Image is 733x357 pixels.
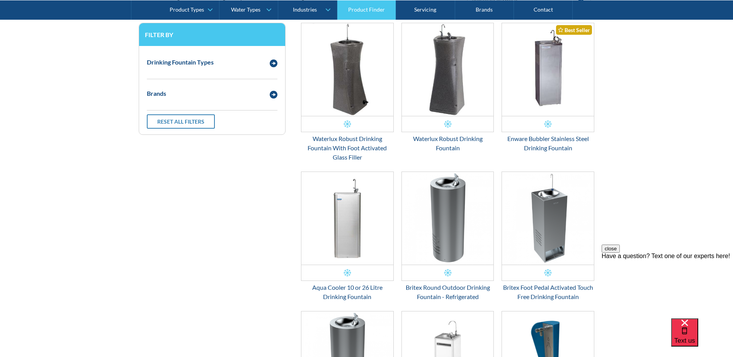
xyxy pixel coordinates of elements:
img: Enware Bubbler Stainless Steel Drinking Fountain [502,23,594,116]
a: Aqua Cooler 10 or 26 Litre Drinking FountainAqua Cooler 10 or 26 Litre Drinking Fountain [301,172,394,301]
iframe: podium webchat widget prompt [602,245,733,328]
a: Britex Foot Pedal Activated Touch Free Drinking FountainBritex Foot Pedal Activated Touch Free Dr... [502,172,594,301]
img: Waterlux Robust Drinking Fountain [402,23,494,116]
div: Best Seller [556,25,592,35]
img: Britex Foot Pedal Activated Touch Free Drinking Fountain [502,172,594,265]
div: Waterlux Robust Drinking Fountain [401,134,494,153]
div: Britex Foot Pedal Activated Touch Free Drinking Fountain [502,283,594,301]
div: Water Types [231,6,260,13]
a: Reset all filters [147,114,215,129]
div: Product Types [170,6,204,13]
div: Waterlux Robust Drinking Fountain With Foot Activated Glass Filler [301,134,394,162]
h3: Filter by [145,31,279,38]
a: Britex Round Outdoor Drinking Fountain - Refrigerated Britex Round Outdoor Drinking Fountain - Re... [401,172,494,301]
img: Waterlux Robust Drinking Fountain With Foot Activated Glass Filler [301,23,393,116]
div: Britex Round Outdoor Drinking Fountain - Refrigerated [401,283,494,301]
div: Brands [147,89,166,98]
img: Aqua Cooler 10 or 26 Litre Drinking Fountain [301,172,393,265]
iframe: podium webchat widget bubble [671,318,733,357]
a: Waterlux Robust Drinking FountainWaterlux Robust Drinking Fountain [401,23,494,153]
a: Waterlux Robust Drinking Fountain With Foot Activated Glass FillerWaterlux Robust Drinking Founta... [301,23,394,162]
div: Aqua Cooler 10 or 26 Litre Drinking Fountain [301,283,394,301]
div: Industries [293,6,317,13]
div: Enware Bubbler Stainless Steel Drinking Fountain [502,134,594,153]
a: Enware Bubbler Stainless Steel Drinking FountainBest SellerEnware Bubbler Stainless Steel Drinkin... [502,23,594,153]
div: Drinking Fountain Types [147,58,214,67]
img: Britex Round Outdoor Drinking Fountain - Refrigerated [402,172,494,265]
